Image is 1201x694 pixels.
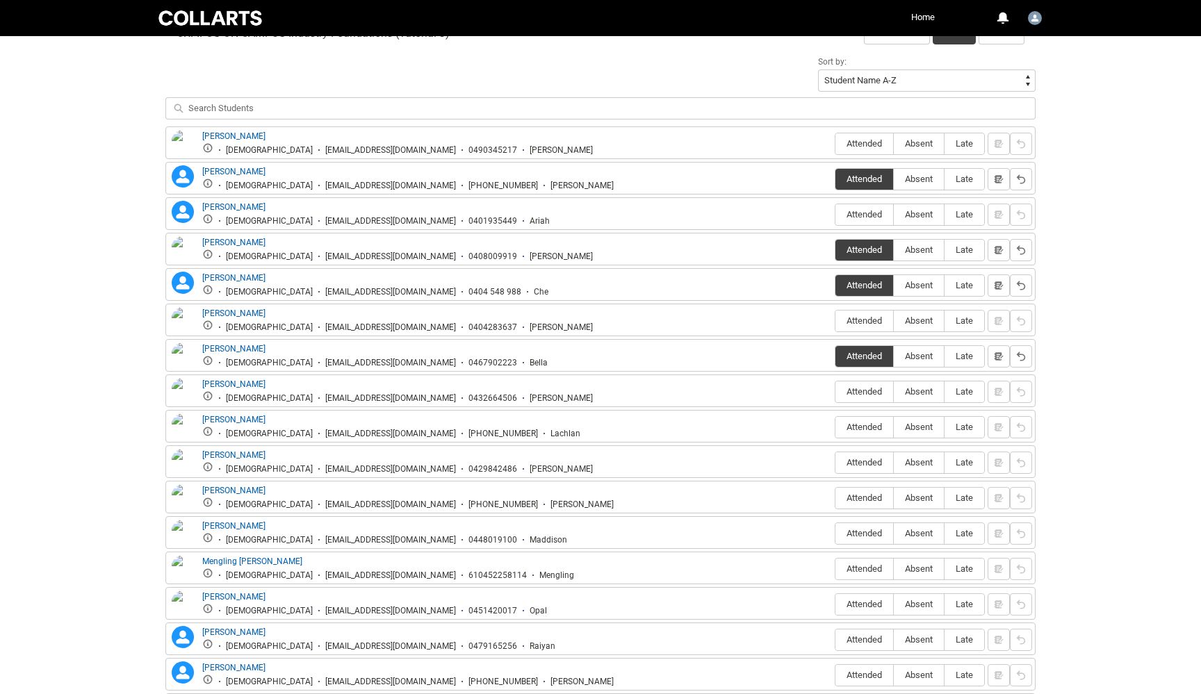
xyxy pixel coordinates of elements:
div: [EMAIL_ADDRESS][DOMAIN_NAME] [325,216,456,226]
div: [EMAIL_ADDRESS][DOMAIN_NAME] [325,251,456,262]
div: [DEMOGRAPHIC_DATA] [226,358,313,368]
img: Emily Ta [172,307,194,338]
span: Attended [835,351,893,361]
button: Reset [1010,310,1032,332]
div: [PERSON_NAME] [530,464,593,474]
span: Late [945,493,984,503]
div: [EMAIL_ADDRESS][DOMAIN_NAME] [325,464,456,474]
div: [DEMOGRAPHIC_DATA] [226,606,313,616]
a: [PERSON_NAME] [202,308,265,318]
span: Attended [835,422,893,432]
div: 0448019100 [468,535,517,545]
span: Late [945,634,984,645]
div: [DEMOGRAPHIC_DATA] [226,641,313,652]
button: Reset [1010,522,1032,545]
button: Reset [1010,133,1032,155]
div: [EMAIL_ADDRESS][DOMAIN_NAME] [325,181,456,191]
div: [PHONE_NUMBER] [468,429,538,439]
button: Reset [1010,593,1032,615]
a: [PERSON_NAME] [202,344,265,354]
span: Absent [894,457,944,468]
lightning-icon: Anna Lozsi [172,165,194,188]
span: Attended [835,280,893,290]
img: Celia Farmer [172,236,194,267]
button: Reset [1010,239,1032,261]
div: 0479165256 [468,641,517,652]
span: Attended [835,315,893,326]
img: Mengling Yang [172,555,194,586]
div: 0408009919 [468,251,517,262]
a: Home [908,7,938,28]
span: Attended [835,457,893,468]
div: [EMAIL_ADDRESS][DOMAIN_NAME] [325,145,456,156]
span: Attended [835,209,893,220]
div: [PERSON_NAME] [550,499,614,510]
span: Late [945,386,984,397]
div: [EMAIL_ADDRESS][DOMAIN_NAME] [325,677,456,687]
button: Reset [1010,168,1032,190]
span: Absent [894,245,944,255]
div: 0490345217 [468,145,517,156]
img: Alana Young [172,130,194,160]
span: Attended [835,634,893,645]
div: 0401935449 [468,216,517,226]
span: Late [945,315,984,326]
lightning-icon: Ariah Wells [172,201,194,223]
div: [DEMOGRAPHIC_DATA] [226,181,313,191]
div: Che [534,287,548,297]
span: Late [945,245,984,255]
a: [PERSON_NAME] [202,167,265,176]
span: Attended [835,599,893,609]
img: Lynda Rivera Barquero [172,484,194,524]
div: [EMAIL_ADDRESS][DOMAIN_NAME] [325,393,456,404]
span: Attended [835,528,893,538]
div: [EMAIL_ADDRESS][DOMAIN_NAME] [325,535,456,545]
button: Reset [1010,345,1032,367]
a: Mengling [PERSON_NAME] [202,556,302,566]
span: Absent [894,315,944,326]
div: [PHONE_NUMBER] [468,677,538,687]
a: [PERSON_NAME] [202,415,265,424]
div: [EMAIL_ADDRESS][DOMAIN_NAME] [325,322,456,333]
img: Tristan.Courtney [1028,11,1042,25]
div: [DEMOGRAPHIC_DATA] [226,464,313,474]
div: 0429842486 [468,464,517,474]
span: Absent [894,280,944,290]
span: Late [945,457,984,468]
div: [EMAIL_ADDRESS][DOMAIN_NAME] [325,641,456,652]
span: Late [945,563,984,574]
span: Sort by: [818,57,847,67]
button: Reset [1010,558,1032,580]
span: Attended [835,138,893,149]
a: [PERSON_NAME] [202,627,265,637]
div: [EMAIL_ADDRESS][DOMAIN_NAME] [325,499,456,510]
button: Notes [988,274,1010,297]
div: 0451420017 [468,606,517,616]
button: Reset [1010,664,1032,686]
span: Late [945,138,984,149]
a: [PERSON_NAME] [202,238,265,247]
span: Attended [835,493,893,503]
span: Absent [894,209,944,220]
div: [DEMOGRAPHIC_DATA] [226,145,313,156]
span: Absent [894,386,944,397]
div: [EMAIL_ADDRESS][DOMAIN_NAME] [325,358,456,368]
img: Isabella Baxter [172,342,194,373]
div: [PERSON_NAME] [550,677,614,687]
span: Attended [835,670,893,680]
button: Reset [1010,381,1032,403]
button: Notes [988,168,1010,190]
div: [EMAIL_ADDRESS][DOMAIN_NAME] [325,570,456,581]
lightning-icon: Samuel Le Gallant [172,661,194,684]
img: Opal King [172,590,194,621]
div: Lachlan [550,429,580,439]
div: [PERSON_NAME] [550,181,614,191]
span: Absent [894,351,944,361]
button: User Profile Tristan.Courtney [1024,6,1045,28]
button: Reset [1010,629,1032,651]
a: [PERSON_NAME] [202,131,265,141]
img: Laurence Williams [172,449,194,479]
div: [PHONE_NUMBER] [468,181,538,191]
img: Maddison Ould [172,520,194,550]
button: Notes [988,345,1010,367]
